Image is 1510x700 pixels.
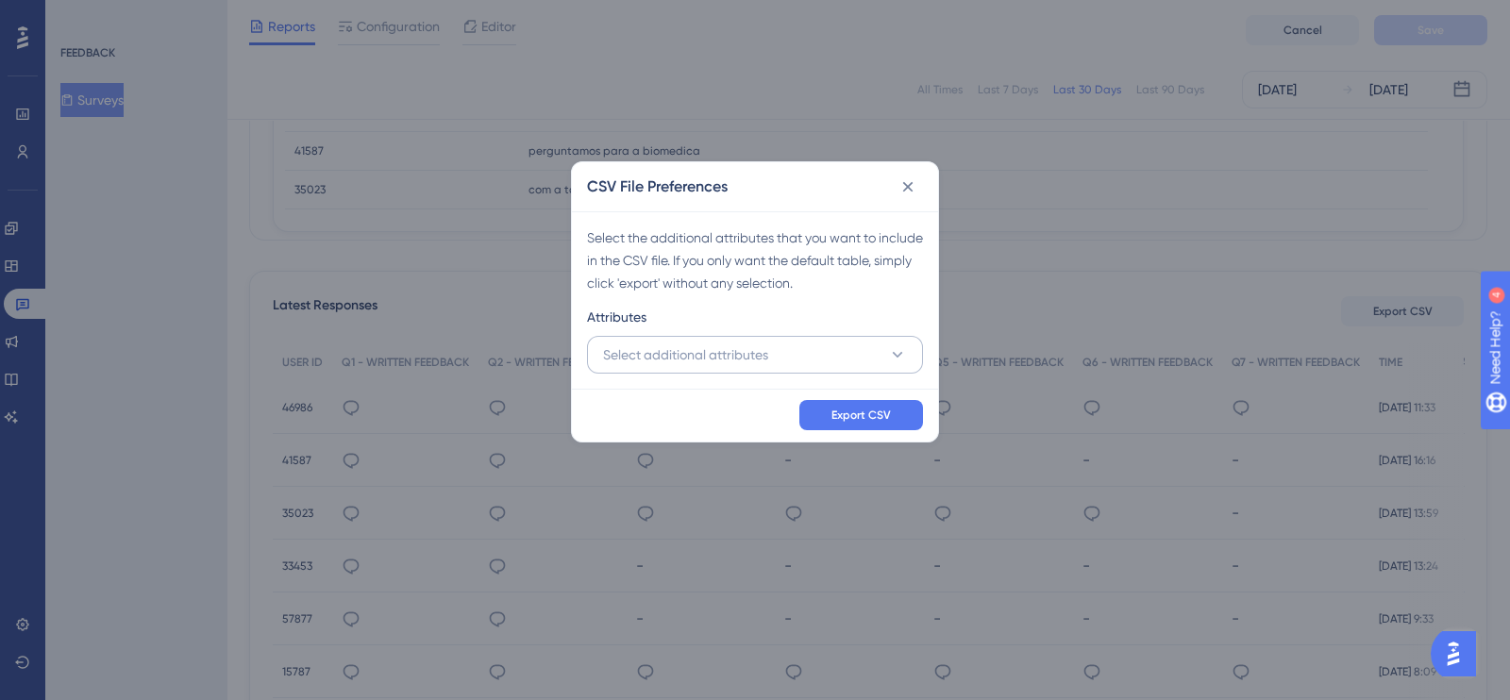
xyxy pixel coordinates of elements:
[603,343,768,366] span: Select additional attributes
[1431,625,1487,682] iframe: UserGuiding AI Assistant Launcher
[587,306,646,328] span: Attributes
[44,5,118,27] span: Need Help?
[587,175,728,198] h2: CSV File Preferences
[131,9,137,25] div: 4
[587,226,923,294] div: Select the additional attributes that you want to include in the CSV file. If you only want the d...
[831,408,891,423] span: Export CSV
